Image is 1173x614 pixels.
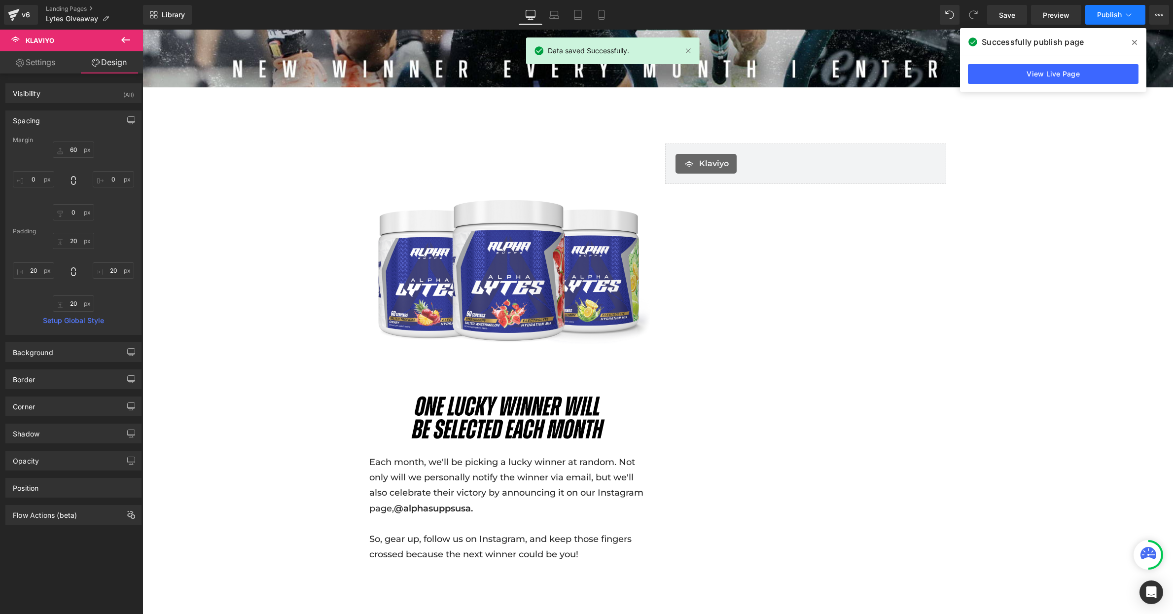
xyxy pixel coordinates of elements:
[1139,580,1163,604] div: Open Intercom Messenger
[53,204,94,220] input: 0
[13,317,134,325] a: Setup Global Style
[557,128,586,140] span: Klaviyo
[251,473,330,484] strong: @alphasuppsusa.
[1085,5,1145,25] button: Publish
[26,36,54,44] span: Klaviyo
[963,5,983,25] button: Redo
[123,84,134,100] div: (All)
[13,228,134,235] div: Padding
[93,262,134,279] input: 0
[519,5,542,25] a: Desktop
[53,295,94,312] input: 0
[1031,5,1081,25] a: Preview
[46,15,98,23] span: Lytes Giveaway
[13,137,134,144] div: Margin
[13,397,35,411] div: Corner
[1043,10,1069,20] span: Preview
[968,64,1138,84] a: View Live Page
[4,5,38,25] a: v6
[53,142,94,158] input: 0
[93,171,134,187] input: 0
[1149,5,1169,25] button: More
[13,343,53,357] div: Background
[13,506,77,519] div: Flow Actions (beta)
[73,51,145,73] a: Design
[13,478,38,492] div: Position
[46,5,143,13] a: Landing Pages
[13,370,35,384] div: Border
[548,45,629,56] span: Data saved Successfully.
[13,451,39,465] div: Opacity
[13,262,54,279] input: 0
[999,10,1015,20] span: Save
[940,5,960,25] button: Undo
[13,111,40,125] div: Spacing
[13,424,39,438] div: Shadow
[53,233,94,249] input: 0
[227,425,508,533] p: Each month, we'll be picking a lucky winner at random. Not only will we personally notify the win...
[13,84,40,98] div: Visibility
[162,10,185,19] span: Library
[20,8,32,21] div: v6
[566,5,590,25] a: Tablet
[143,5,192,25] a: New Library
[1097,11,1122,19] span: Publish
[542,5,566,25] a: Laptop
[590,5,613,25] a: Mobile
[982,36,1084,48] span: Successfully publish page
[13,171,54,187] input: 0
